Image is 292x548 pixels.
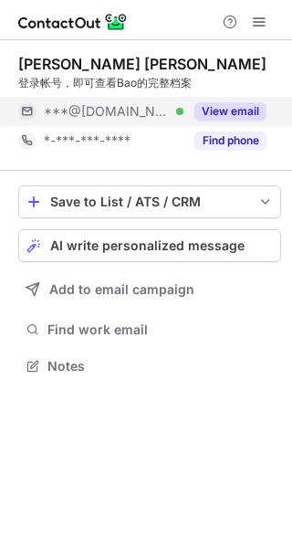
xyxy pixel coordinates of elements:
[18,353,281,379] button: Notes
[18,75,281,91] div: 登录帐号，即可查看Bao的完整档案
[49,282,194,297] span: Add to email campaign
[18,229,281,262] button: AI write personalized message
[18,273,281,306] button: Add to email campaign
[47,321,274,338] span: Find work email
[18,11,128,33] img: ContactOut v5.3.10
[50,238,245,253] span: AI write personalized message
[194,132,266,150] button: Reveal Button
[18,55,266,73] div: [PERSON_NAME] [PERSON_NAME]
[47,358,274,374] span: Notes
[18,317,281,342] button: Find work email
[18,185,281,218] button: save-profile-one-click
[50,195,249,209] div: Save to List / ATS / CRM
[194,102,266,121] button: Reveal Button
[44,103,170,120] span: ***@[DOMAIN_NAME]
